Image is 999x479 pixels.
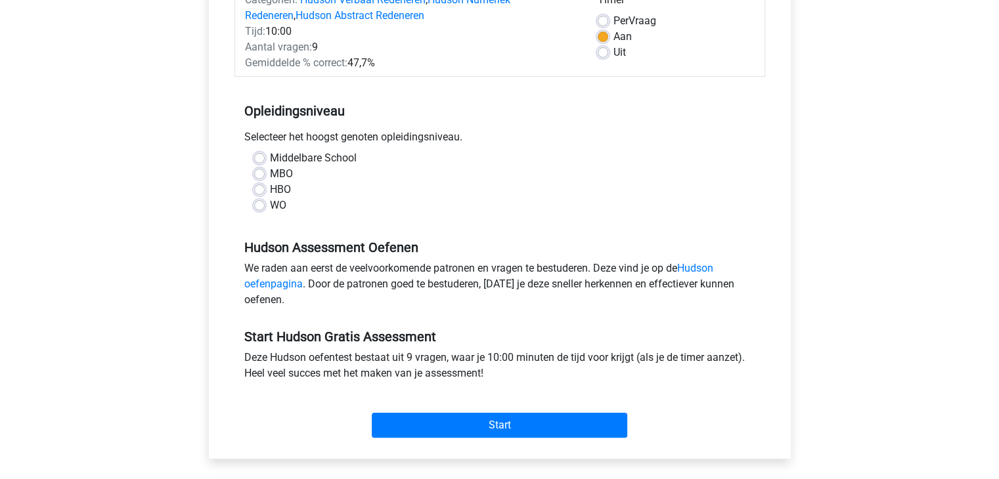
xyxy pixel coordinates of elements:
[613,45,626,60] label: Uit
[235,55,588,71] div: 47,7%
[372,413,627,438] input: Start
[245,56,347,69] span: Gemiddelde % correct:
[244,239,755,255] h5: Hudson Assessment Oefenen
[234,350,765,386] div: Deze Hudson oefentest bestaat uit 9 vragen, waar je 10:00 minuten de tijd voor krijgt (als je de ...
[244,98,755,124] h5: Opleidingsniveau
[270,166,293,182] label: MBO
[244,329,755,344] h5: Start Hudson Gratis Assessment
[613,14,629,27] span: Per
[245,25,265,37] span: Tijd:
[270,182,291,198] label: HBO
[234,260,765,313] div: We raden aan eerst de veelvoorkomende patronen en vragen te bestuderen. Deze vind je op de . Door...
[235,24,588,39] div: 10:00
[235,39,588,55] div: 9
[613,13,656,29] label: Vraag
[296,9,424,22] a: Hudson Abstract Redeneren
[234,129,765,150] div: Selecteer het hoogst genoten opleidingsniveau.
[270,150,357,166] label: Middelbare School
[270,198,286,213] label: WO
[245,41,312,53] span: Aantal vragen:
[613,29,632,45] label: Aan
